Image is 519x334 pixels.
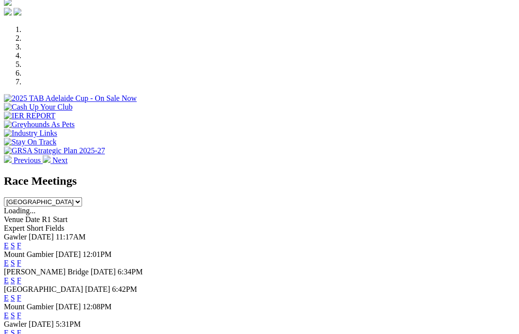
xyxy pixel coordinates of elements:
img: GRSA Strategic Plan 2025-27 [4,146,105,155]
span: R1 Start [42,215,67,223]
span: 11:17AM [56,233,86,241]
img: IER REPORT [4,111,55,120]
span: Date [25,215,40,223]
span: Loading... [4,207,35,215]
span: Gawler [4,320,27,328]
img: Cash Up Your Club [4,103,72,111]
span: [PERSON_NAME] Bridge [4,268,89,276]
a: S [11,241,15,250]
a: Next [43,156,67,164]
a: E [4,241,9,250]
img: twitter.svg [14,8,21,16]
img: Industry Links [4,129,57,138]
span: Mount Gambier [4,302,54,311]
img: 2025 TAB Adelaide Cup - On Sale Now [4,94,137,103]
h2: Race Meetings [4,175,515,188]
a: Previous [4,156,43,164]
a: E [4,311,9,319]
a: F [17,294,21,302]
span: 6:34PM [117,268,143,276]
a: F [17,311,21,319]
span: 12:01PM [83,250,112,258]
a: S [11,259,15,267]
a: E [4,276,9,285]
a: E [4,259,9,267]
a: F [17,276,21,285]
span: Gawler [4,233,27,241]
img: chevron-left-pager-white.svg [4,155,12,163]
a: S [11,276,15,285]
span: 5:31PM [56,320,81,328]
span: [GEOGRAPHIC_DATA] [4,285,83,293]
a: F [17,241,21,250]
span: [DATE] [29,233,54,241]
span: Venue [4,215,23,223]
a: E [4,294,9,302]
img: chevron-right-pager-white.svg [43,155,50,163]
span: 6:42PM [112,285,137,293]
span: [DATE] [29,320,54,328]
span: [DATE] [56,302,81,311]
a: S [11,294,15,302]
span: Next [52,156,67,164]
span: [DATE] [56,250,81,258]
span: [DATE] [91,268,116,276]
a: F [17,259,21,267]
span: 12:08PM [83,302,112,311]
span: Mount Gambier [4,250,54,258]
img: facebook.svg [4,8,12,16]
img: Stay On Track [4,138,56,146]
span: Fields [45,224,64,232]
a: S [11,311,15,319]
img: Greyhounds As Pets [4,120,75,129]
span: Expert [4,224,25,232]
span: Short [27,224,44,232]
span: [DATE] [85,285,110,293]
span: Previous [14,156,41,164]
